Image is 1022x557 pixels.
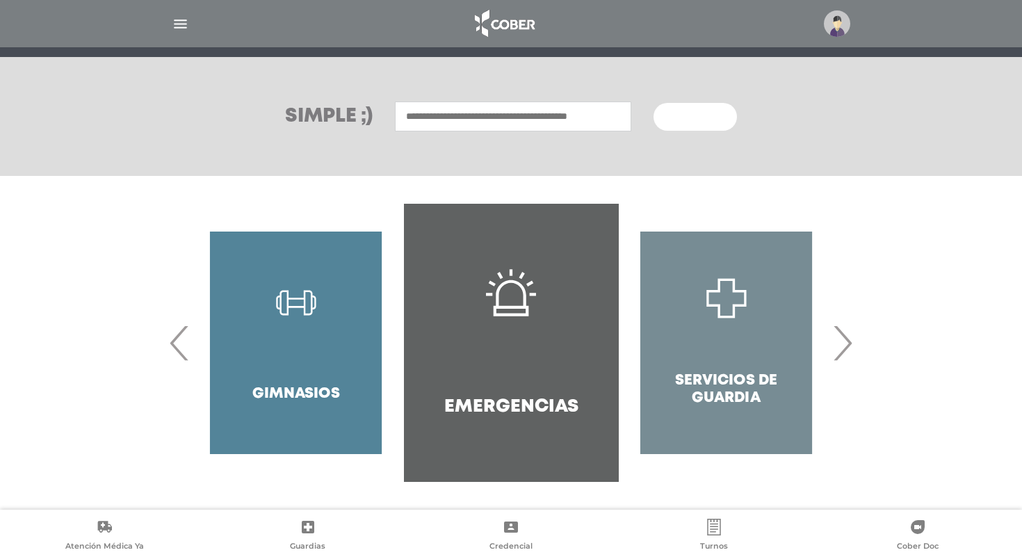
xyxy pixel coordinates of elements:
a: Atención Médica Ya [3,519,206,554]
span: Next [829,305,856,380]
a: Cober Doc [816,519,1019,554]
span: Credencial [489,541,533,554]
span: Buscar [670,113,711,122]
span: Guardias [290,541,325,554]
h4: Emergencias [444,396,578,418]
a: Turnos [613,519,816,554]
img: profile-placeholder.svg [824,10,850,37]
span: Cober Doc [897,541,939,554]
img: Cober_menu-lines-white.svg [172,15,189,33]
span: Atención Médica Ya [65,541,144,554]
button: Buscar [654,103,737,131]
a: Guardias [206,519,409,554]
a: Emergencias [404,204,619,482]
img: logo_cober_home-white.png [467,7,540,40]
a: Credencial [409,519,613,554]
span: Previous [166,305,193,380]
span: Turnos [700,541,728,554]
h3: Simple ;) [285,107,373,127]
